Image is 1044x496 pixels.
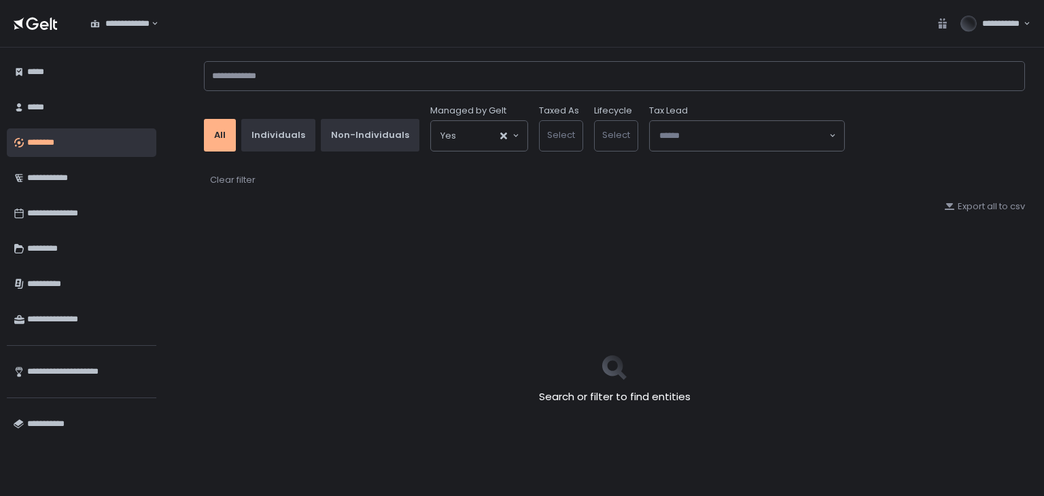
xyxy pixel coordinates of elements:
[331,129,409,141] div: Non-Individuals
[251,129,305,141] div: Individuals
[431,121,527,151] div: Search for option
[321,119,419,152] button: Non-Individuals
[209,173,256,187] button: Clear filter
[594,105,632,117] label: Lifecycle
[210,174,256,186] div: Clear filter
[649,105,688,117] span: Tax Lead
[539,105,579,117] label: Taxed As
[456,129,499,143] input: Search for option
[204,119,236,152] button: All
[440,129,456,143] span: Yes
[539,389,691,405] h2: Search or filter to find entities
[602,128,630,141] span: Select
[547,128,575,141] span: Select
[214,129,226,141] div: All
[430,105,506,117] span: Managed by Gelt
[82,10,158,38] div: Search for option
[944,200,1025,213] button: Export all to csv
[500,132,507,139] button: Clear Selected
[241,119,315,152] button: Individuals
[650,121,844,151] div: Search for option
[659,129,828,143] input: Search for option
